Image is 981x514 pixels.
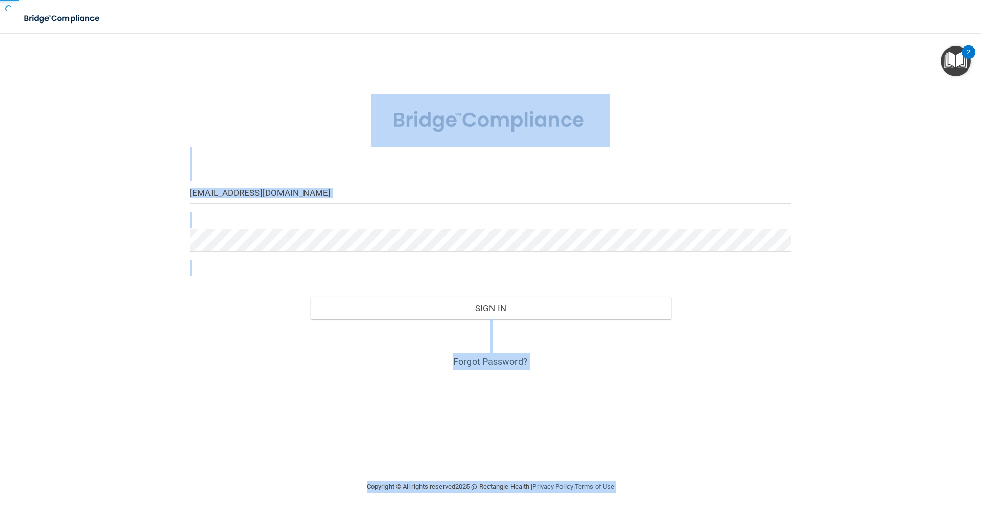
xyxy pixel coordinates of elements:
img: bridge_compliance_login_screen.278c3ca4.svg [371,94,610,147]
a: Forgot Password? [453,356,528,367]
a: Terms of Use [575,483,614,490]
div: Copyright © All rights reserved 2025 @ Rectangle Health | | [304,471,677,503]
input: Email [190,181,791,204]
div: 2 [967,52,970,65]
a: Privacy Policy [532,483,573,490]
button: Open Resource Center, 2 new notifications [941,46,971,76]
button: Sign In [310,297,671,319]
img: bridge_compliance_login_screen.278c3ca4.svg [15,8,109,29]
